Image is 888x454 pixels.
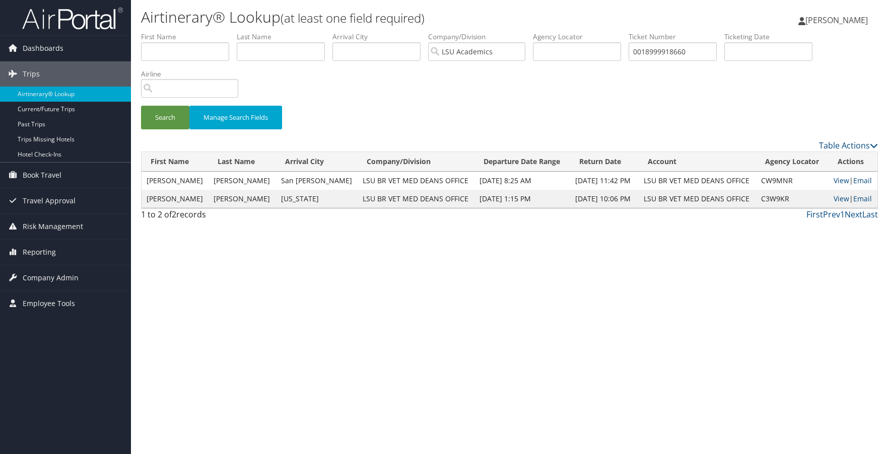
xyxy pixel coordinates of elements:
[23,163,61,188] span: Book Travel
[474,172,570,190] td: [DATE] 8:25 AM
[853,176,872,185] a: Email
[358,190,474,208] td: LSU BR VET MED DEANS OFFICE
[142,190,209,208] td: [PERSON_NAME]
[829,190,877,208] td: |
[639,190,756,208] td: LSU BR VET MED DEANS OFFICE
[639,172,756,190] td: LSU BR VET MED DEANS OFFICE
[840,209,845,220] a: 1
[23,214,83,239] span: Risk Management
[629,32,724,42] label: Ticket Number
[834,176,849,185] a: View
[141,7,632,28] h1: Airtinerary® Lookup
[358,152,474,172] th: Company/Division
[829,172,877,190] td: |
[358,172,474,190] td: LSU BR VET MED DEANS OFFICE
[756,172,829,190] td: CW9MNR
[862,209,878,220] a: Last
[853,194,872,203] a: Email
[756,152,829,172] th: Agency Locator: activate to sort column ascending
[23,188,76,213] span: Travel Approval
[23,265,79,290] span: Company Admin
[281,10,425,26] small: (at least one field required)
[474,190,570,208] td: [DATE] 1:15 PM
[332,32,428,42] label: Arrival City
[142,152,209,172] th: First Name: activate to sort column descending
[570,190,639,208] td: [DATE] 10:06 PM
[639,152,756,172] th: Account: activate to sort column ascending
[829,152,877,172] th: Actions
[189,106,282,129] button: Manage Search Fields
[756,190,829,208] td: C3W9KR
[834,194,849,203] a: View
[22,7,123,30] img: airportal-logo.png
[23,240,56,265] span: Reporting
[23,61,40,87] span: Trips
[819,140,878,151] a: Table Actions
[23,291,75,316] span: Employee Tools
[570,152,639,172] th: Return Date: activate to sort column ascending
[209,190,276,208] td: [PERSON_NAME]
[724,32,820,42] label: Ticketing Date
[209,172,276,190] td: [PERSON_NAME]
[806,209,823,220] a: First
[209,152,276,172] th: Last Name: activate to sort column ascending
[276,190,358,208] td: [US_STATE]
[570,172,639,190] td: [DATE] 11:42 PM
[141,106,189,129] button: Search
[474,152,570,172] th: Departure Date Range: activate to sort column ascending
[142,172,209,190] td: [PERSON_NAME]
[23,36,63,61] span: Dashboards
[276,152,358,172] th: Arrival City: activate to sort column ascending
[172,209,176,220] span: 2
[141,208,314,225] div: 1 to 2 of records
[141,32,237,42] label: First Name
[533,32,629,42] label: Agency Locator
[428,32,533,42] label: Company/Division
[805,15,868,26] span: [PERSON_NAME]
[845,209,862,220] a: Next
[141,69,246,79] label: Airline
[237,32,332,42] label: Last Name
[276,172,358,190] td: San [PERSON_NAME]
[798,5,878,35] a: [PERSON_NAME]
[823,209,840,220] a: Prev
